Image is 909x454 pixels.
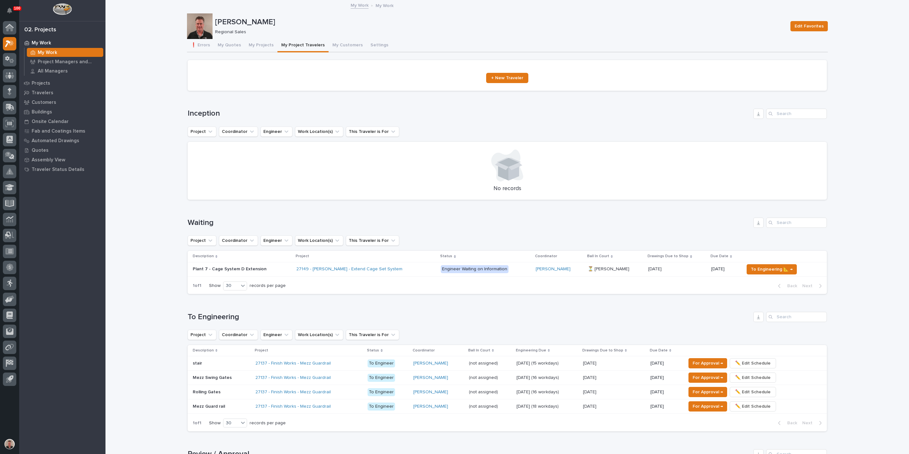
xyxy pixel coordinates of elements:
p: [PERSON_NAME] [215,18,785,27]
span: To Engineering 📐 → [751,265,793,273]
input: Search [766,109,827,119]
span: Next [802,283,816,289]
p: Rolling Gates [193,388,222,395]
a: [PERSON_NAME] [413,361,448,366]
button: Project [188,127,216,137]
button: Coordinator [219,127,258,137]
button: For Approval → [688,387,727,397]
p: 1 of 1 [188,278,206,294]
button: Notifications [3,4,16,17]
button: ✏️ Edit Schedule [730,401,776,412]
p: records per page [250,283,286,289]
p: All Managers [38,68,68,74]
p: Project Managers and Engineers [38,59,101,65]
button: ✏️ Edit Schedule [730,373,776,383]
a: 27137 - Finish Works - Mezz Guardrail [255,375,331,381]
a: [PERSON_NAME] [413,404,448,409]
p: (not assigned) [469,359,499,366]
p: Assembly View [32,157,65,163]
span: ✏️ Edit Schedule [735,403,771,410]
a: Fab and Coatings Items [19,126,105,136]
span: ✏️ Edit Schedule [735,359,771,367]
p: Engineering Due [516,347,546,354]
div: 30 [223,282,239,289]
p: Automated Drawings [32,138,79,144]
p: [DATE] [650,389,681,395]
tr: Mezz Swing GatesMezz Swing Gates 27137 - Finish Works - Mezz Guardrail To Engineer[PERSON_NAME] (... [188,371,827,385]
p: Drawings Due to Shop [582,347,623,354]
button: For Approval → [688,358,727,368]
button: Work Location(s) [295,127,343,137]
p: (not assigned) [469,388,499,395]
p: [DATE] (15 workdays) [517,359,560,366]
p: [DATE] [650,361,681,366]
p: Show [209,420,221,426]
button: ✏️ Edit Schedule [730,358,776,368]
img: Workspace Logo [53,3,72,15]
p: 100 [14,6,20,11]
span: For Approval → [693,359,723,367]
div: 02. Projects [24,27,56,34]
h1: Inception [188,109,751,118]
a: My Work [25,48,105,57]
button: My Quotes [214,39,245,52]
div: 30 [223,420,239,427]
button: My Projects [245,39,277,52]
button: To Engineering 📐 → [747,264,797,274]
a: Travelers [19,88,105,97]
p: ⏳ [PERSON_NAME] [588,265,631,272]
p: Status [440,253,452,260]
div: To Engineer [368,359,395,367]
a: Customers [19,97,105,107]
p: Project [296,253,309,260]
span: ✏️ Edit Schedule [735,374,771,381]
p: Coordinator [535,253,557,260]
p: Quotes [32,148,49,153]
button: Edit Favorites [790,21,828,31]
a: 27149 - [PERSON_NAME] - Extend Cage Set System [296,266,402,272]
a: Automated Drawings [19,136,105,145]
p: records per page [250,420,286,426]
button: Settings [367,39,392,52]
button: My Project Travelers [277,39,329,52]
p: My Work [376,2,393,9]
p: Drawings Due to Shop [648,253,688,260]
p: Mezz Guard rail [193,403,226,409]
span: For Approval → [693,388,723,396]
span: ✏️ Edit Schedule [735,388,771,396]
p: Projects [32,81,50,86]
button: Next [800,420,827,426]
p: [DATE] [583,403,598,409]
div: To Engineer [368,374,395,382]
p: [DATE] [583,359,598,366]
a: 27137 - Finish Works - Mezz Guardrail [255,404,331,409]
a: Quotes [19,145,105,155]
button: For Approval → [688,373,727,383]
p: [DATE] [711,266,739,272]
p: Customers [32,100,56,105]
div: To Engineer [368,388,395,396]
p: [DATE] (16 workdays) [517,388,560,395]
input: Search [766,312,827,322]
a: [PERSON_NAME] [413,389,448,395]
span: Edit Favorites [795,22,824,30]
button: Engineer [260,330,292,340]
button: users-avatar [3,437,16,451]
p: Onsite Calendar [32,119,69,125]
button: This Traveler is For [346,330,399,340]
h1: Waiting [188,218,751,227]
tr: Mezz Guard railMezz Guard rail 27137 - Finish Works - Mezz Guardrail To Engineer[PERSON_NAME] (no... [188,399,827,414]
p: Coordinator [413,347,435,354]
p: Mezz Swing Gates [193,374,233,381]
button: Coordinator [219,235,258,246]
p: (not assigned) [469,403,499,409]
button: Engineer [260,235,292,246]
a: Assembly View [19,155,105,165]
a: Project Managers and Engineers [25,57,105,66]
p: [DATE] (16 workdays) [517,374,560,381]
button: This Traveler is For [346,235,399,246]
p: Buildings [32,109,52,115]
p: (not assigned) [469,374,499,381]
button: Project [188,235,216,246]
